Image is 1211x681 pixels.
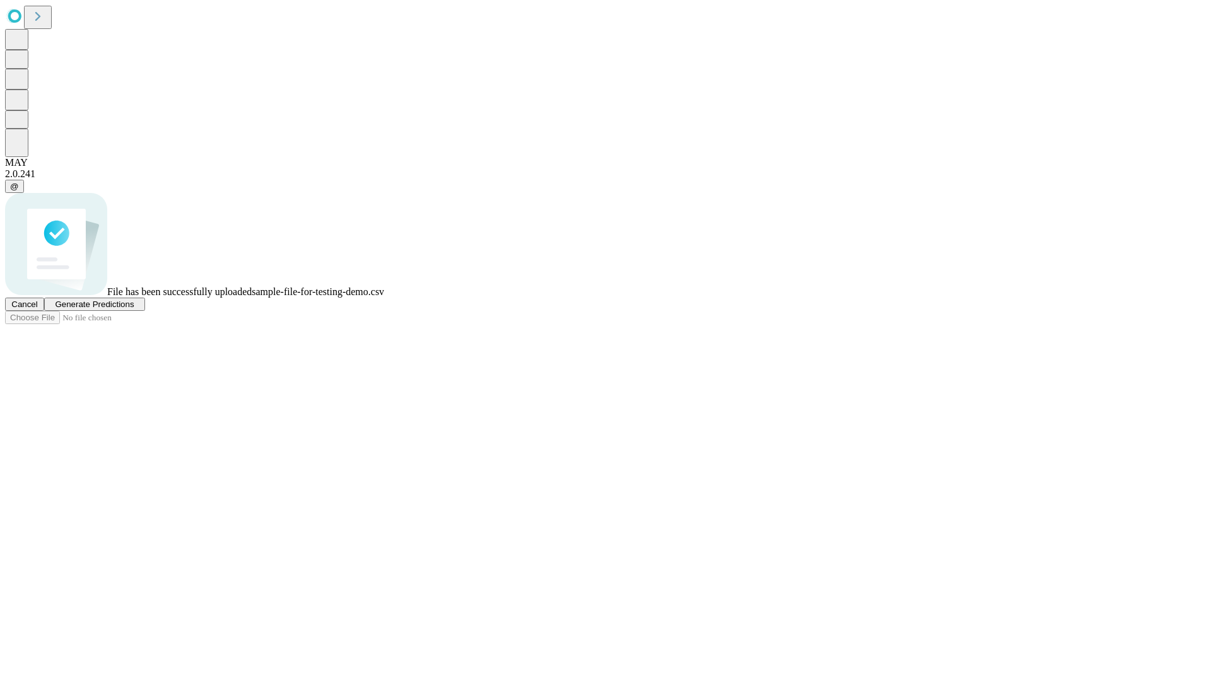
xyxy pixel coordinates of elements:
button: Cancel [5,298,44,311]
span: Generate Predictions [55,300,134,309]
div: MAY [5,157,1206,168]
button: Generate Predictions [44,298,145,311]
button: @ [5,180,24,193]
span: Cancel [11,300,38,309]
span: @ [10,182,19,191]
div: 2.0.241 [5,168,1206,180]
span: sample-file-for-testing-demo.csv [252,286,384,297]
span: File has been successfully uploaded [107,286,252,297]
